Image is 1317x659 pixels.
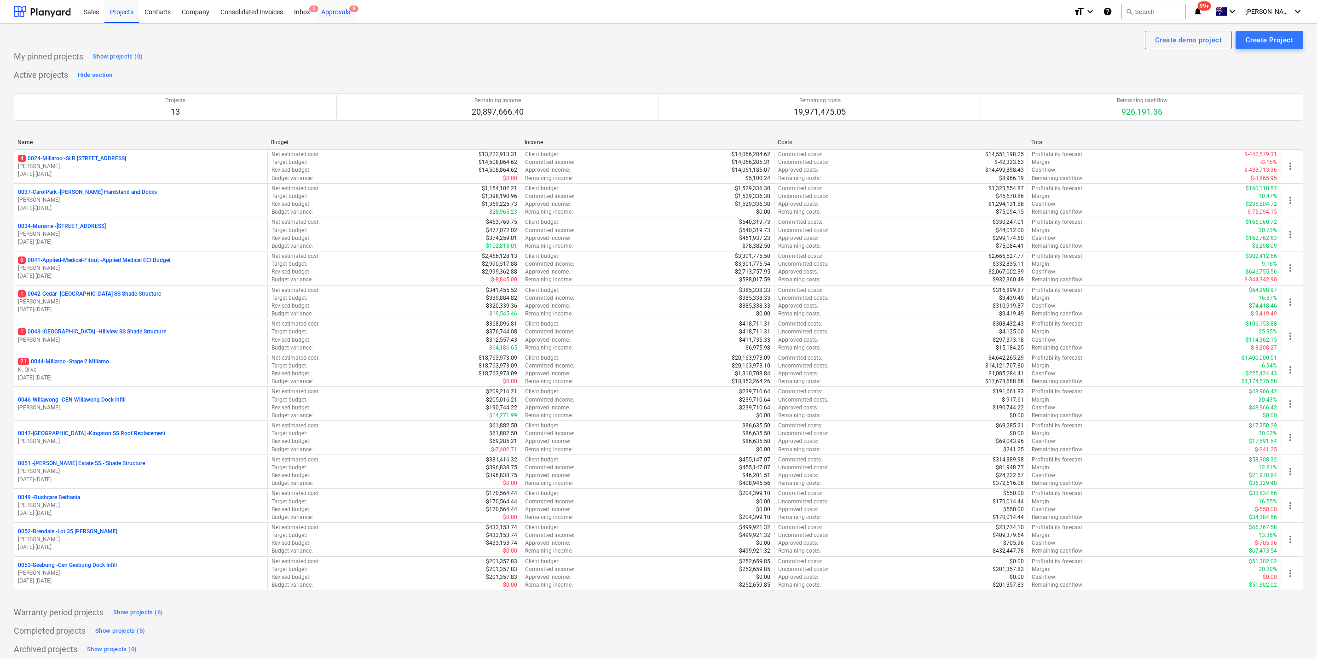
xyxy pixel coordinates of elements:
p: 16.87% [1259,294,1277,302]
p: $0.00 [756,208,770,216]
p: Committed costs : [778,151,822,158]
p: Approved income : [525,200,570,208]
p: 0044-Millaroo - Stage 2 Millaroo [18,358,109,366]
p: $-9,419.49 [1251,310,1277,318]
div: 0049 -Bushcare Bethania[PERSON_NAME][DATE]-[DATE] [18,494,264,517]
p: Remaining costs : [778,310,821,318]
div: Show projects (6) [113,607,163,618]
p: Cashflow : [1032,234,1057,242]
p: Budget variance : [271,242,313,250]
p: $3,298.09 [1252,242,1277,250]
p: Remaining costs : [778,175,821,182]
i: keyboard_arrow_down [1227,6,1238,17]
p: $8,966.19 [999,175,1024,182]
p: Active projects [14,70,68,81]
p: Remaining costs : [778,276,821,284]
p: Target budget : [271,227,307,234]
p: $75,084.41 [996,242,1024,250]
p: Net estimated cost : [271,185,320,192]
p: $310,919.87 [993,302,1024,310]
p: Committed costs : [778,218,822,226]
p: 0042-Cedar - [GEOGRAPHIC_DATA] SS Shade Structure [18,290,161,298]
p: $461,937.23 [739,234,770,242]
p: Remaining income : [525,310,573,318]
p: Target budget : [271,294,307,302]
p: $0.00 [756,310,770,318]
p: $339,884.82 [486,294,517,302]
p: 10.47% [1259,192,1277,200]
p: Net estimated cost : [271,218,320,226]
p: Revised budget : [271,200,311,208]
span: 5 [309,6,318,12]
p: Uncommitted costs : [778,294,828,302]
p: Committed income : [525,260,574,268]
p: $320,339.36 [486,302,517,310]
div: Show projects (5) [95,626,145,636]
p: 0051 - [PERSON_NAME] Estate SS - Shade Structure [18,460,145,467]
p: $1,529,336.30 [735,200,770,208]
p: $297,373.18 [993,336,1024,344]
p: $14,066,285.31 [732,158,770,166]
p: Remaining income [472,97,524,105]
p: Revised budget : [271,166,311,174]
p: K. Olive [18,366,264,374]
p: Profitability forecast : [1032,185,1084,192]
p: [PERSON_NAME] [18,264,264,272]
p: [DATE] - [DATE] [18,509,264,517]
p: $19,545.46 [489,310,517,318]
p: [DATE] - [DATE] [18,170,264,178]
p: Uncommitted costs : [778,192,828,200]
p: Approved costs : [778,268,818,276]
p: Client budget : [525,185,560,192]
div: 10042-Cedar -[GEOGRAPHIC_DATA] SS Shade Structure[PERSON_NAME][DATE]-[DATE] [18,290,264,314]
p: Budget variance : [271,175,313,182]
div: Create demo project [1155,34,1222,46]
button: Show projects (0) [91,49,145,64]
p: 926,191.36 [1117,106,1167,117]
p: Client budget : [525,218,560,226]
p: $160,110.57 [1246,185,1277,192]
p: $418,711.31 [739,328,770,336]
p: $3,439.49 [999,294,1024,302]
div: Show projects (0) [87,644,137,655]
p: $1,529,336.30 [735,192,770,200]
p: $-75,094.15 [1248,208,1277,216]
p: Profitability forecast : [1032,252,1084,260]
p: $376,744.08 [486,328,517,336]
button: Create demo project [1145,31,1232,49]
p: Committed costs : [778,252,822,260]
div: 210044-Millaroo -Stage 2 MillarooK. Olive[DATE]-[DATE] [18,358,264,381]
p: 0037-CarolPark - [PERSON_NAME] Hardstand and Docks [18,188,157,196]
p: $114,362.15 [1246,336,1277,344]
div: Show projects (0) [93,52,143,62]
p: Net estimated cost : [271,252,320,260]
i: notifications [1193,6,1202,17]
p: Committed income : [525,227,574,234]
span: more_vert [1285,466,1296,477]
p: Uncommitted costs : [778,227,828,234]
p: Margin : [1032,192,1051,200]
p: Client budget : [525,286,560,294]
span: 99+ [1198,1,1211,11]
p: Revised budget : [271,234,311,242]
div: Budget [271,139,517,146]
p: [PERSON_NAME] [18,230,264,238]
p: 25.35% [1259,328,1277,336]
p: $106,153.88 [1246,320,1277,328]
p: $646,755.56 [1246,268,1277,276]
p: Margin : [1032,158,1051,166]
p: $-3,865.95 [1251,175,1277,182]
p: Remaining cashflow : [1032,310,1084,318]
p: Client budget : [525,320,560,328]
span: more_vert [1285,262,1296,274]
p: $588,017.59 [739,276,770,284]
div: Total [1031,139,1277,146]
p: $5,100.24 [745,175,770,182]
p: [DATE] - [DATE] [18,374,264,382]
p: Committed income : [525,328,574,336]
p: $-344,342.90 [1244,276,1277,284]
i: keyboard_arrow_down [1292,6,1303,17]
p: $44,012.00 [996,227,1024,234]
p: $477,072.02 [486,227,517,234]
p: Remaining cashflow : [1032,242,1084,250]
